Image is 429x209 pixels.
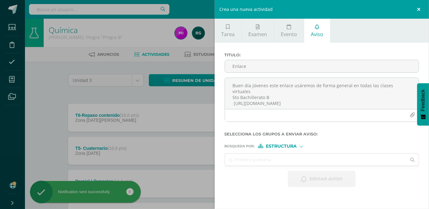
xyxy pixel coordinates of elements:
div: [object Object] [258,144,305,148]
span: Estructura [266,145,297,148]
label: Selecciona los grupos a enviar aviso : [225,132,419,136]
a: Tarea [215,19,241,43]
span: Tarea [221,31,235,38]
input: Ej. Primero primaria [225,154,407,166]
span: Feedback [420,89,426,111]
span: Examen [248,31,267,38]
span: Evento [281,31,297,38]
label: Titulo : [225,53,419,57]
input: Titulo [225,60,419,72]
button: Feedback - Mostrar encuesta [417,83,429,126]
span: Búsqueda por : [225,145,255,148]
a: Aviso [304,19,330,43]
span: Aviso [311,31,324,38]
span: Enviar aviso [310,171,343,187]
a: Evento [274,19,304,43]
a: Examen [242,19,274,43]
button: Enviar aviso [288,171,355,187]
